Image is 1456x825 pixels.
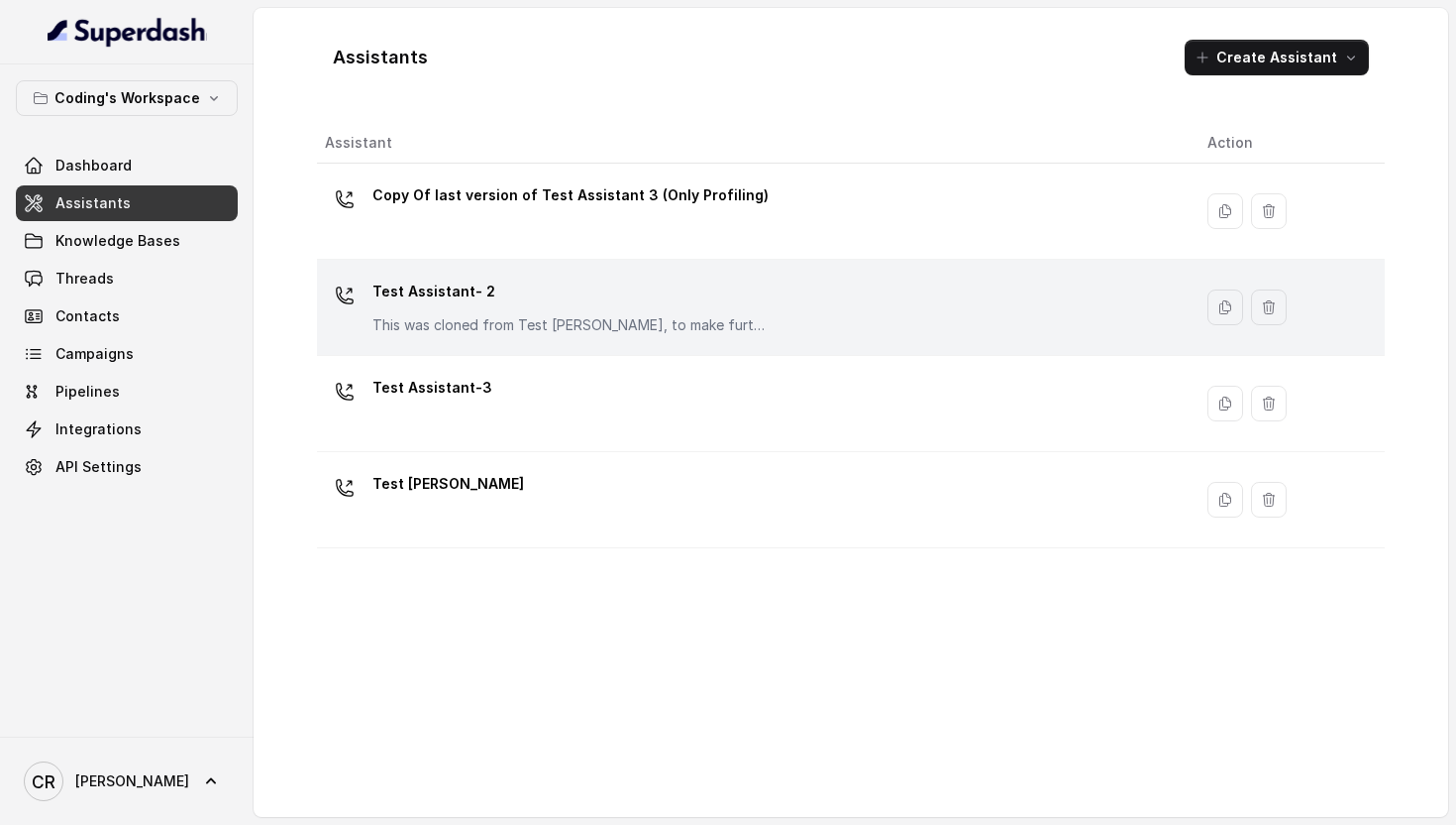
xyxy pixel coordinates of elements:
a: Integrations [16,412,238,447]
a: Pipelines [16,374,238,410]
p: This was cloned from Test [PERSON_NAME], to make further changes as discussed with the Superdash ... [372,315,769,335]
p: Coding's Workspace [54,86,200,110]
a: API Settings [16,449,238,485]
button: Create Assistant [1185,40,1369,75]
a: [PERSON_NAME] [16,754,238,809]
text: CR [32,771,55,792]
a: Knowledge Bases [16,223,238,259]
a: Contacts [16,298,238,334]
p: Test Assistant- 2 [372,276,769,307]
th: Action [1192,123,1385,164]
span: [PERSON_NAME] [75,771,189,791]
a: Dashboard [16,148,238,183]
img: light.svg [48,16,207,48]
th: Assistant [317,123,1192,164]
p: Copy Of last version of Test Assistant 3 (Only Profiling) [372,179,769,211]
span: Contacts [55,306,120,326]
span: Knowledge Bases [55,231,180,251]
a: Assistants [16,185,238,221]
button: Coding's Workspace [16,80,238,116]
span: API Settings [55,457,142,477]
span: Assistants [55,193,131,213]
h1: Assistants [333,42,428,73]
a: Campaigns [16,336,238,372]
span: Pipelines [55,382,120,402]
span: Threads [55,269,114,289]
span: Integrations [55,419,142,439]
p: Test [PERSON_NAME] [372,468,524,500]
span: Campaigns [55,344,134,364]
span: Dashboard [55,156,132,176]
p: Test Assistant-3 [372,372,492,404]
a: Threads [16,261,238,296]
